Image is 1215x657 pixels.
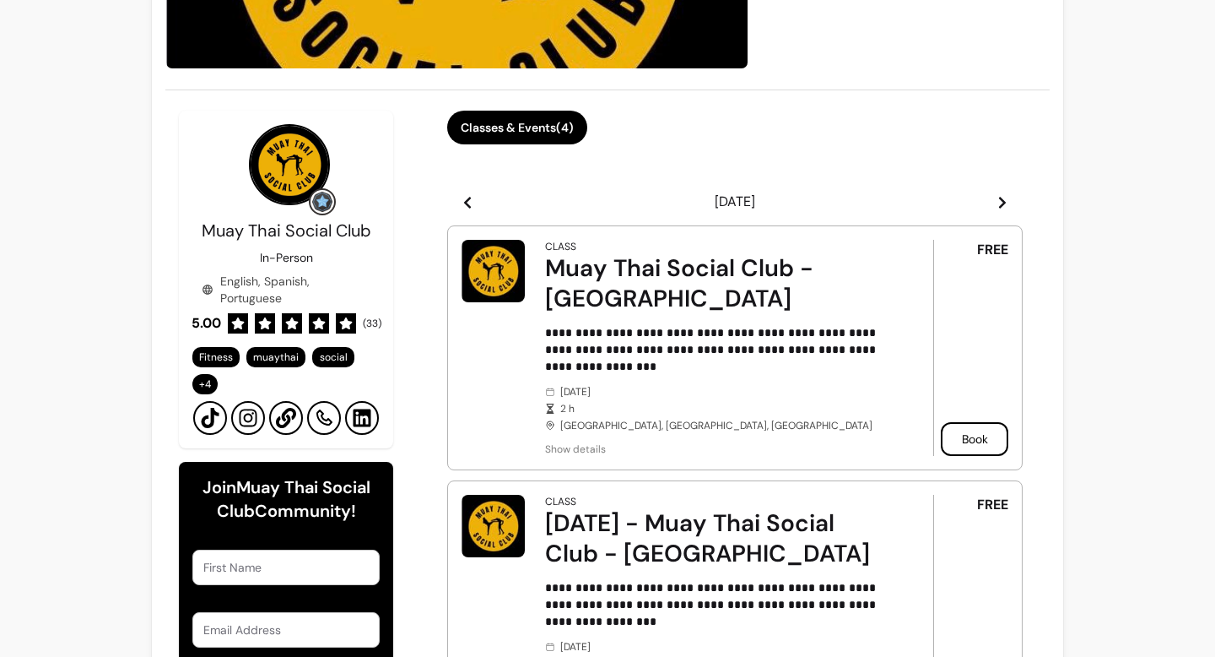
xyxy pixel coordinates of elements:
[286,508,313,535] button: Send a message…
[13,97,277,200] div: Hey there 😇If you have any question about what you can do with Fluum, I'm here to help![PERSON_NA...
[249,124,330,205] img: Provider image
[18,465,320,494] textarea: Message…
[11,7,43,39] button: go back
[192,475,380,523] h6: Join Muay Thai Social Club Community!
[560,402,886,415] span: 2 h
[27,133,263,182] div: If you have any question about what you can do with Fluum, I'm here to help!
[203,559,369,576] input: First Name
[202,220,371,242] span: Muay Thai Social Club
[259,514,273,528] button: Emoji picker
[545,495,576,508] div: Class
[462,240,525,301] img: Muay Thai Social Club - Leeds
[48,9,75,36] img: Profile image for Roberta
[363,317,381,330] span: ( 33 )
[462,495,525,557] img: Wednesday - Muay Thai Social Club - London
[253,350,299,364] span: muaythai
[199,350,233,364] span: Fitness
[545,253,886,314] div: Muay Thai Social Club - [GEOGRAPHIC_DATA]
[27,107,263,124] div: Hey there 😇
[545,508,886,569] div: [DATE] - Muay Thai Social Club - [GEOGRAPHIC_DATA]
[447,185,1023,219] header: [DATE]
[447,111,587,144] button: Classes & Events(4)
[260,249,313,266] p: In-Person
[296,7,327,37] div: Close
[203,622,369,638] input: Email Address
[13,97,324,237] div: Roberta says…
[196,377,214,391] span: + 4
[545,240,576,253] div: Class
[82,8,192,21] h1: [PERSON_NAME]
[312,192,332,212] img: Grow
[545,443,886,456] span: Show details
[82,21,156,38] p: Active [DATE]
[941,422,1008,456] button: Book
[977,495,1008,515] span: FREE
[27,204,168,214] div: [PERSON_NAME] • Just now
[545,385,886,432] div: [DATE] [GEOGRAPHIC_DATA], [GEOGRAPHIC_DATA], [GEOGRAPHIC_DATA]
[264,7,296,39] button: Home
[977,240,1008,260] span: FREE
[320,350,348,364] span: social
[192,313,221,334] span: 5.00
[202,273,370,307] div: English, Spanish, Portuguese
[28,421,310,464] input: Your email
